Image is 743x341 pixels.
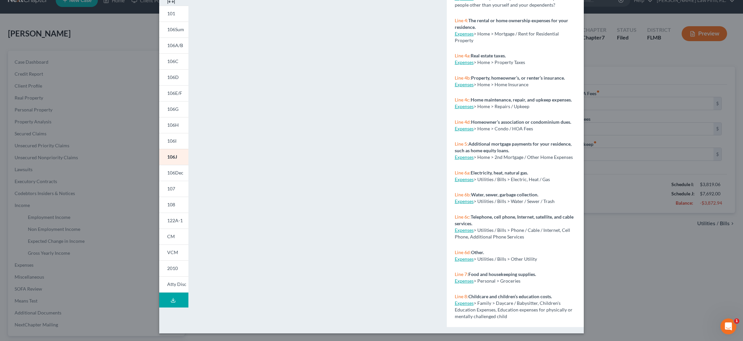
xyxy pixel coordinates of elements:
span: > Utilities / Bills > Phone / Cable / Internet, Cell Phone, Additional Phone Services [455,227,570,239]
span: VCM [167,249,178,255]
span: 106J [167,154,177,160]
a: Expenses [455,126,474,131]
span: Line 4a: [455,53,471,58]
strong: Electricity, heat, natural gas. [471,170,528,175]
a: Expenses [455,198,474,204]
a: 106E/F [159,85,188,101]
span: 2010 [167,265,178,271]
strong: Additional mortgage payments for your residence, such as home equity loans. [455,141,572,153]
a: Expenses [455,82,474,87]
span: Atty Disc [167,281,186,287]
span: > Home > Property Taxes [474,59,525,65]
a: Expenses [455,227,474,233]
strong: Childcare and children’s education costs. [468,294,552,299]
a: 106I [159,133,188,149]
a: VCM [159,244,188,260]
a: Expenses [455,278,474,284]
span: > Utilities / Bills > Water / Sewer / Trash [474,198,555,204]
span: > Utilities / Bills > Electric, Heat / Gas [474,176,550,182]
strong: Home maintenance, repair, and upkeep expenses. [471,97,572,102]
a: Atty Disc [159,276,188,293]
a: 106C [159,53,188,69]
span: 106H [167,122,179,128]
strong: Homeowner’s association or condominium dues. [471,119,571,125]
strong: Water, sewer, garbage collection. [471,192,538,197]
a: 106Dec [159,165,188,181]
a: 106D [159,69,188,85]
span: 106Dec [167,170,183,175]
span: 106A/B [167,42,183,48]
a: Expenses [455,256,474,262]
a: 108 [159,197,188,213]
a: Expenses [455,103,474,109]
span: 106C [167,58,178,64]
span: 106E/F [167,90,182,96]
strong: Other. [471,249,484,255]
strong: Telephone, cell phone, Internet, satellite, and cable services. [455,214,574,226]
span: > Home > Repairs / Upkeep [474,103,529,109]
span: Line 4d: [455,119,471,125]
span: > Personal > Groceries [474,278,520,284]
span: Line 4: [455,18,468,23]
span: 107 [167,186,175,191]
span: Line 4b: [455,75,471,81]
span: Line 8: [455,294,468,299]
span: 101 [167,11,175,16]
span: Line 4c: [455,97,471,102]
span: 122A-1 [167,218,183,223]
span: Line 6a: [455,170,471,175]
span: > Home > Home Insurance [474,82,528,87]
a: 106J [159,149,188,165]
a: Expenses [455,31,474,36]
strong: Property, homeowner’s, or renter’s insurance. [471,75,565,81]
span: 106D [167,74,179,80]
a: 2010 [159,260,188,276]
strong: Real estate taxes. [471,53,506,58]
a: Expenses [455,300,474,306]
span: Line 5: [455,141,468,147]
span: > Home > 2nd Mortgage / Other Home Expenses [474,154,573,160]
span: 108 [167,202,175,207]
span: 1 [734,318,739,324]
a: Expenses [455,176,474,182]
strong: The rental or home ownership expenses for your residence. [455,18,568,30]
a: 106Sum [159,22,188,37]
span: 106I [167,138,176,144]
strong: Food and housekeeping supplies. [468,271,536,277]
iframe: Intercom live chat [720,318,736,334]
span: 106G [167,106,178,112]
span: > Utilities / Bills > Other Utility [474,256,537,262]
a: 107 [159,181,188,197]
a: Expenses [455,154,474,160]
a: 106H [159,117,188,133]
span: Line 6d: [455,249,471,255]
span: CM [167,234,175,239]
a: 101 [159,6,188,22]
span: > Home > Mortgage / Rent for Residential Property [455,31,559,43]
span: > Family > Daycare / Babysitter, Children's Education Expenses, Education expenses for physically... [455,300,573,319]
a: 106A/B [159,37,188,53]
span: > Home > Condo / HOA Fees [474,126,533,131]
span: Line 6b: [455,192,471,197]
a: 122A-1 [159,213,188,229]
a: CM [159,229,188,244]
span: Line 6c: [455,214,471,220]
span: 106Sum [167,27,184,32]
iframe: <object ng-attr-data='[URL][DOMAIN_NAME]' type='application/pdf' width='100%' height='975px'></ob... [200,3,435,326]
a: 106G [159,101,188,117]
a: Expenses [455,59,474,65]
span: Line 7: [455,271,468,277]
